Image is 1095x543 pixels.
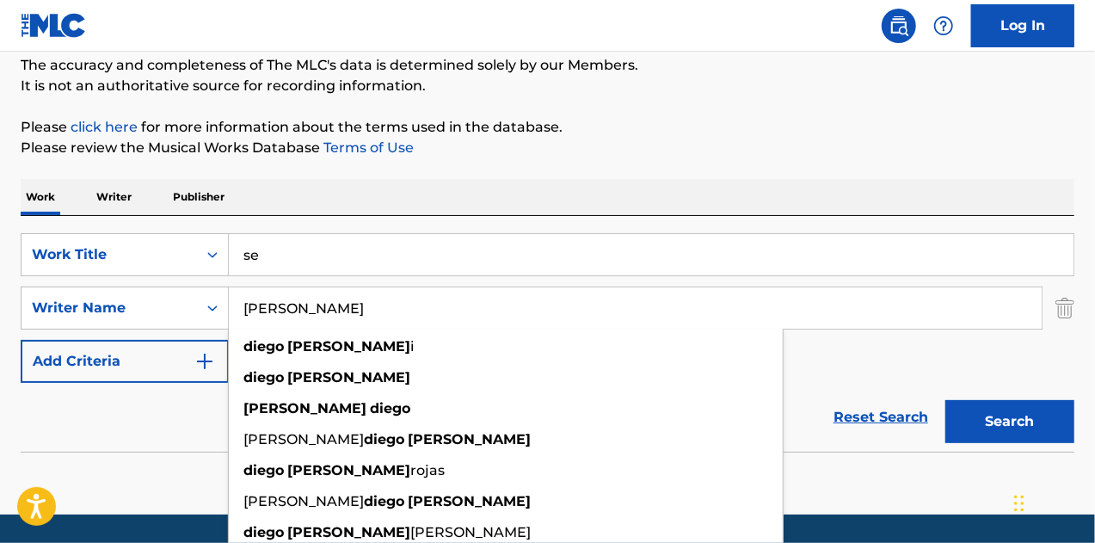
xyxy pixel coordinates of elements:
[926,9,961,43] div: Help
[21,233,1074,452] form: Search Form
[410,524,531,540] span: [PERSON_NAME]
[168,179,230,215] p: Publisher
[32,298,187,318] div: Writer Name
[882,9,916,43] a: Public Search
[933,15,954,36] img: help
[408,493,531,509] strong: [PERSON_NAME]
[21,179,60,215] p: Work
[364,493,404,509] strong: diego
[410,338,414,355] span: i
[364,431,404,447] strong: diego
[1055,287,1074,330] img: Delete Criterion
[410,462,445,478] span: rojas
[287,369,410,386] strong: [PERSON_NAME]
[71,119,138,135] a: click here
[21,138,1074,158] p: Please review the Musical Works Database
[287,462,410,478] strong: [PERSON_NAME]
[1014,478,1024,529] div: Arrastrar
[243,431,364,447] span: [PERSON_NAME]
[243,338,284,355] strong: diego
[1009,460,1095,543] div: Widget de chat
[243,524,284,540] strong: diego
[21,117,1074,138] p: Please for more information about the terms used in the database.
[825,398,937,436] a: Reset Search
[1009,460,1095,543] iframe: Chat Widget
[194,351,215,372] img: 9d2ae6d4665cec9f34b9.svg
[21,13,87,38] img: MLC Logo
[91,179,137,215] p: Writer
[243,369,284,386] strong: diego
[320,139,414,156] a: Terms of Use
[287,524,410,540] strong: [PERSON_NAME]
[243,400,366,417] strong: [PERSON_NAME]
[971,4,1074,47] a: Log In
[408,431,531,447] strong: [PERSON_NAME]
[21,55,1074,76] p: The accuracy and completeness of The MLC's data is determined solely by our Members.
[32,244,187,265] div: Work Title
[21,340,229,383] button: Add Criteria
[370,400,410,417] strong: diego
[945,400,1074,443] button: Search
[243,493,364,509] span: [PERSON_NAME]
[243,462,284,478] strong: diego
[21,76,1074,96] p: It is not an authoritative source for recording information.
[889,15,909,36] img: search
[287,338,410,355] strong: [PERSON_NAME]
